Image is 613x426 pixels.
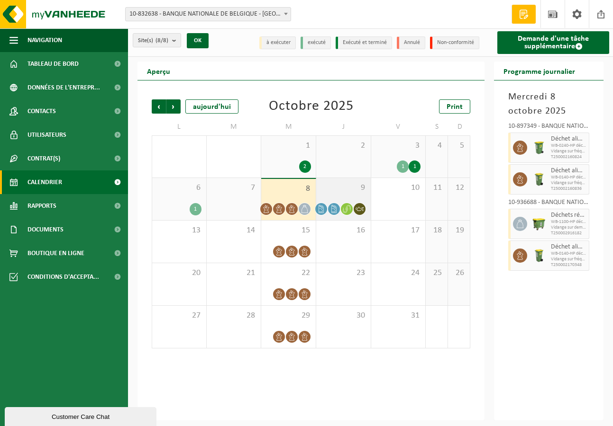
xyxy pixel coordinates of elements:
span: 25 [430,268,443,278]
span: 10-832638 - BANQUE NATIONALE DE BELGIQUE - BRUXELLES [125,7,291,21]
span: Documents [27,218,64,241]
span: Vidange sur fréquence fixe [551,149,586,154]
span: WB-1100-HP déchets résiduels [551,219,586,225]
span: 2 [321,141,366,151]
span: Vidange sur fréquence fixe [551,257,586,262]
span: Site(s) [138,34,168,48]
span: Précédent [152,99,166,114]
span: 19 [453,225,465,236]
li: Non-conformité [430,36,479,49]
a: Demande d'une tâche supplémentaire [497,31,609,54]
span: 31 [376,311,421,321]
count: (8/8) [156,37,168,44]
span: 9 [321,183,366,193]
h2: Aperçu [137,62,180,80]
span: Contrat(s) [27,147,60,170]
span: WB-0140-HP déchet alimentaire, contenant des produits d'orig [551,251,586,257]
span: T250002916182 [551,231,586,236]
span: 27 [157,311,201,321]
div: 1 [397,160,409,173]
span: 8 [266,184,311,194]
span: 24 [376,268,421,278]
span: Vidange sur demande - passage dans une tournée fixe [551,225,586,231]
td: M [207,118,262,135]
span: Contacts [27,99,56,123]
div: 2 [299,160,311,173]
span: T250002160836 [551,186,586,192]
span: 7 [211,183,256,193]
span: 18 [430,225,443,236]
a: Print [439,99,470,114]
span: 26 [453,268,465,278]
span: Tableau de bord [27,52,79,76]
span: 21 [211,268,256,278]
td: D [448,118,470,135]
span: 10 [376,183,421,193]
img: WB-1100-HPE-GN-50 [532,217,546,231]
span: Boutique en ligne [27,241,84,265]
span: 16 [321,225,366,236]
div: 10-897349 - BANQUE NATIONALE DE BELGIQUE - COMEDIENS BNB 2 - [GEOGRAPHIC_DATA] [508,123,589,133]
span: Déchet alimentaire, contenant des produits d'origine animale, non emballé, catégorie 3 [551,135,586,143]
td: M [261,118,316,135]
button: Site(s)(8/8) [133,33,181,47]
span: 10-832638 - BANQUE NATIONALE DE BELGIQUE - BRUXELLES [126,8,291,21]
td: S [426,118,448,135]
td: J [316,118,371,135]
img: WB-0140-HPE-GN-50 [532,172,546,186]
li: Annulé [397,36,425,49]
div: 1 [190,203,201,215]
span: Calendrier [27,170,62,194]
span: Données de l'entrepr... [27,76,100,99]
span: T250002160824 [551,154,586,160]
li: exécuté [301,36,331,49]
td: V [371,118,426,135]
li: Exécuté et terminé [336,36,392,49]
span: Navigation [27,28,62,52]
iframe: chat widget [5,405,158,426]
span: Utilisateurs [27,123,66,147]
span: 3 [376,141,421,151]
span: Print [447,103,463,111]
span: Vidange sur fréquence fixe [551,180,586,186]
span: 22 [266,268,311,278]
h3: Mercredi 8 octobre 2025 [508,90,589,118]
span: 5 [453,141,465,151]
span: Conditions d'accepta... [27,265,99,289]
span: 13 [157,225,201,236]
div: 1 [409,160,421,173]
span: 17 [376,225,421,236]
h2: Programme journalier [494,62,585,80]
div: Octobre 2025 [269,99,354,114]
span: 29 [266,311,311,321]
span: 30 [321,311,366,321]
span: Déchet alimentaire, contenant des produits d'origine animale, non emballé, catégorie 3 [551,167,586,175]
span: WB-0140-HP déchet alimentaire, contenant des produits d'orig [551,175,586,180]
span: 15 [266,225,311,236]
td: L [152,118,207,135]
span: 4 [430,141,443,151]
span: 6 [157,183,201,193]
img: WB-0140-HPE-GN-50 [532,248,546,263]
span: WB-0240-HP déchet alimentaire, contenant des produits d'orig [551,143,586,149]
span: 20 [157,268,201,278]
span: Déchet alimentaire, contenant des produits d'origine animale, non emballé, catégorie 3 [551,243,586,251]
img: WB-0240-HPE-GN-50 [532,141,546,155]
div: 10-936688 - BANQUE NATIONALE ZELLIK - ZELLIK [508,199,589,209]
span: Suivant [166,99,181,114]
span: Rapports [27,194,56,218]
span: Déchets résiduels [551,212,586,219]
span: 11 [430,183,443,193]
span: 28 [211,311,256,321]
span: 14 [211,225,256,236]
button: OK [187,33,209,48]
span: 1 [266,141,311,151]
span: 12 [453,183,465,193]
span: T250002170348 [551,262,586,268]
span: 23 [321,268,366,278]
div: aujourd'hui [185,99,238,114]
li: à exécuter [259,36,296,49]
